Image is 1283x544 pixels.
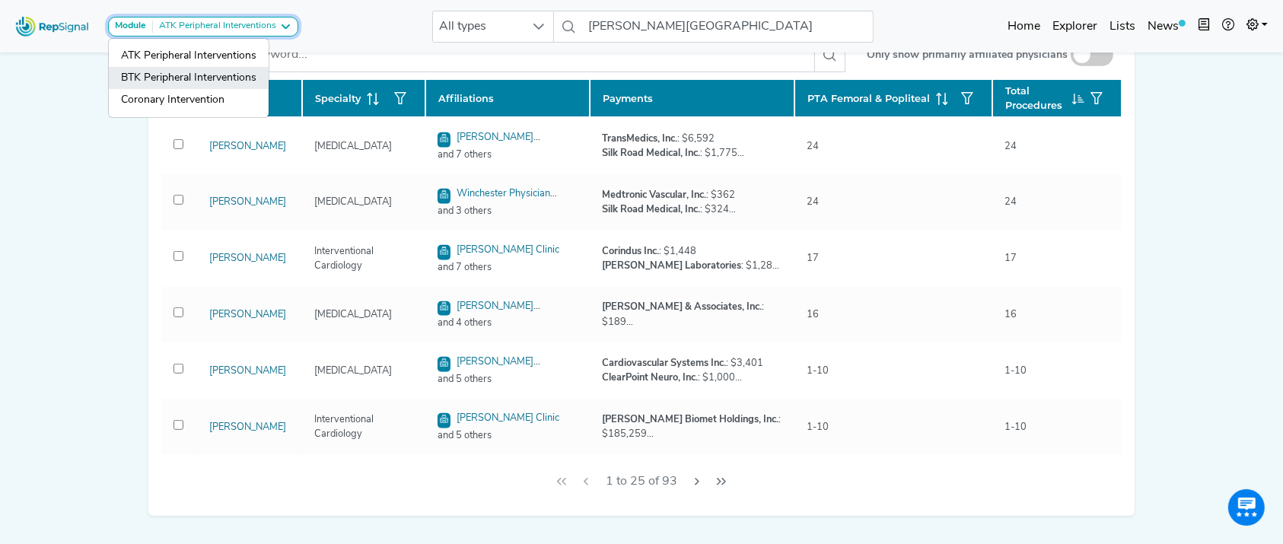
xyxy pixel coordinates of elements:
[685,467,709,496] button: Next Page
[797,420,838,434] div: 1-10
[305,364,401,378] div: [MEDICAL_DATA]
[602,300,783,329] div: : $189
[602,358,726,368] strong: Cardiovascular Systems Inc.
[115,21,146,30] strong: Module
[867,47,1068,63] small: Only show primarily affiliated physicians
[602,302,762,312] strong: [PERSON_NAME] & Associates, Inc.
[995,139,1026,154] div: 24
[709,467,734,496] button: Last Page
[1103,11,1141,42] a: Lists
[438,132,540,160] a: [PERSON_NAME][GEOGRAPHIC_DATA]
[600,467,683,496] span: 1 to 25 of 93
[438,357,564,399] a: [PERSON_NAME] [MEDICAL_DATA] Associates INC
[797,364,838,378] div: 1-10
[602,202,783,217] div: : $324
[457,245,559,255] a: [PERSON_NAME] Clinic
[583,11,874,43] input: Search a physician or facility
[209,422,286,432] a: [PERSON_NAME]
[602,247,659,256] strong: Corindus Inc.
[305,195,401,209] div: [MEDICAL_DATA]
[315,91,361,106] span: Specialty
[209,142,286,151] a: [PERSON_NAME]
[807,91,930,106] span: PTA Femoral & Popliteal
[797,139,828,154] div: 24
[428,260,587,275] span: and 7 others
[305,412,422,441] div: Interventional Cardiology
[602,371,763,385] div: : $1,000
[433,11,524,42] span: All types
[797,307,828,322] div: 16
[305,307,401,322] div: [MEDICAL_DATA]
[209,366,286,376] a: [PERSON_NAME]
[305,139,401,154] div: [MEDICAL_DATA]
[602,134,677,144] strong: TransMedics, Inc.
[602,148,700,158] strong: Silk Road Medical, Inc.
[995,420,1036,434] div: 1-10
[1005,84,1066,113] span: Total Procedures
[602,412,783,441] div: : $185,259
[209,310,286,320] a: [PERSON_NAME]
[428,428,587,443] span: and 5 others
[995,307,1026,322] div: 16
[438,189,557,216] a: Winchester Physician Associates, INC
[209,197,286,207] a: [PERSON_NAME]
[602,356,763,371] div: : $3,401
[797,251,828,266] div: 17
[153,21,276,33] div: ATK Peripheral Interventions
[167,37,815,72] input: Filter table by keyword...
[109,45,269,67] a: ATK Peripheral Interventions
[1141,11,1192,42] a: News
[108,17,298,37] button: ModuleATK Peripheral Interventions
[457,413,559,423] a: [PERSON_NAME] Clinic
[428,372,587,387] span: and 5 others
[603,91,653,106] span: Payments
[109,89,269,111] a: Coronary Intervention
[438,91,494,106] span: Affiliations
[602,415,778,425] strong: [PERSON_NAME] Biomet Holdings, Inc.
[209,253,286,263] a: [PERSON_NAME]
[602,205,700,215] strong: Silk Road Medical, Inc.
[1001,11,1046,42] a: Home
[428,148,587,162] span: and 7 others
[428,204,587,218] span: and 3 others
[1192,11,1216,42] button: Intel Book
[1046,11,1103,42] a: Explorer
[438,301,540,329] a: [PERSON_NAME][GEOGRAPHIC_DATA]
[995,364,1036,378] div: 1-10
[995,251,1026,266] div: 17
[602,132,778,146] div: : $6,592
[602,244,783,259] div: : $1,448
[995,195,1026,209] div: 24
[602,146,778,161] div: : $1,775
[602,261,741,271] strong: [PERSON_NAME] Laboratories
[602,190,706,200] strong: Medtronic Vascular, Inc.
[602,373,698,383] strong: ClearPoint Neuro, Inc.
[428,316,587,330] span: and 4 others
[305,244,422,273] div: Interventional Cardiology
[797,195,828,209] div: 24
[109,67,269,89] a: BTK Peripheral Interventions
[602,188,783,202] div: : $362
[602,259,783,273] div: : $1,287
